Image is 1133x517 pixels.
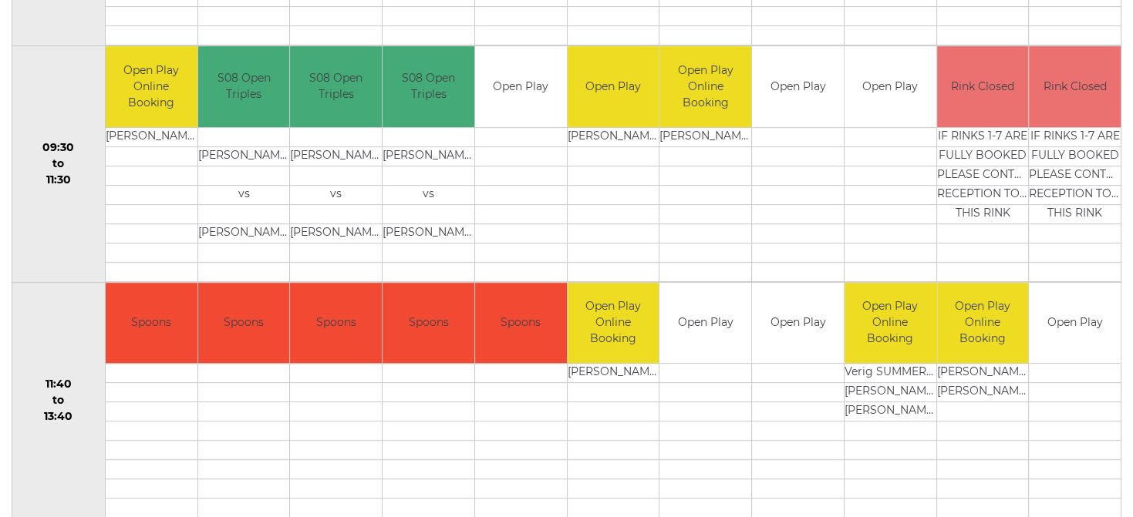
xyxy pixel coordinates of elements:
[937,146,1029,166] td: FULLY BOOKED
[937,166,1029,185] td: PLEASE CONTACT
[290,46,382,127] td: S08 Open Triples
[568,46,659,127] td: Open Play
[752,46,844,127] td: Open Play
[383,185,474,204] td: vs
[845,383,936,402] td: [PERSON_NAME]
[106,46,197,127] td: Open Play Online Booking
[845,283,936,364] td: Open Play Online Booking
[568,283,659,364] td: Open Play Online Booking
[659,127,751,146] td: [PERSON_NAME]
[937,383,1029,402] td: [PERSON_NAME]
[198,185,290,204] td: vs
[1029,127,1121,146] td: IF RINKS 1-7 ARE
[198,46,290,127] td: S08 Open Triples
[659,46,751,127] td: Open Play Online Booking
[659,283,751,364] td: Open Play
[475,283,567,364] td: Spoons
[198,223,290,243] td: [PERSON_NAME]
[383,223,474,243] td: [PERSON_NAME]
[937,185,1029,204] td: RECEPTION TO BOOK
[290,185,382,204] td: vs
[475,46,567,127] td: Open Play
[937,283,1029,364] td: Open Play Online Booking
[383,146,474,166] td: [PERSON_NAME]
[198,283,290,364] td: Spoons
[845,46,936,127] td: Open Play
[290,146,382,166] td: [PERSON_NAME]
[12,46,106,283] td: 09:30 to 11:30
[1029,204,1121,223] td: THIS RINK
[383,283,474,364] td: Spoons
[198,146,290,166] td: [PERSON_NAME]
[290,223,382,243] td: [PERSON_NAME]
[937,204,1029,223] td: THIS RINK
[845,364,936,383] td: Verig SUMMERFIELD
[937,364,1029,383] td: [PERSON_NAME]
[290,283,382,364] td: Spoons
[1029,166,1121,185] td: PLEASE CONTACT
[937,46,1029,127] td: Rink Closed
[383,46,474,127] td: S08 Open Triples
[937,127,1029,146] td: IF RINKS 1-7 ARE
[845,402,936,421] td: [PERSON_NAME]
[1029,146,1121,166] td: FULLY BOOKED
[568,364,659,383] td: [PERSON_NAME]
[1029,46,1121,127] td: Rink Closed
[568,127,659,146] td: [PERSON_NAME]
[1029,185,1121,204] td: RECEPTION TO BOOK
[106,127,197,146] td: [PERSON_NAME]
[752,283,844,364] td: Open Play
[106,283,197,364] td: Spoons
[1029,283,1121,364] td: Open Play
